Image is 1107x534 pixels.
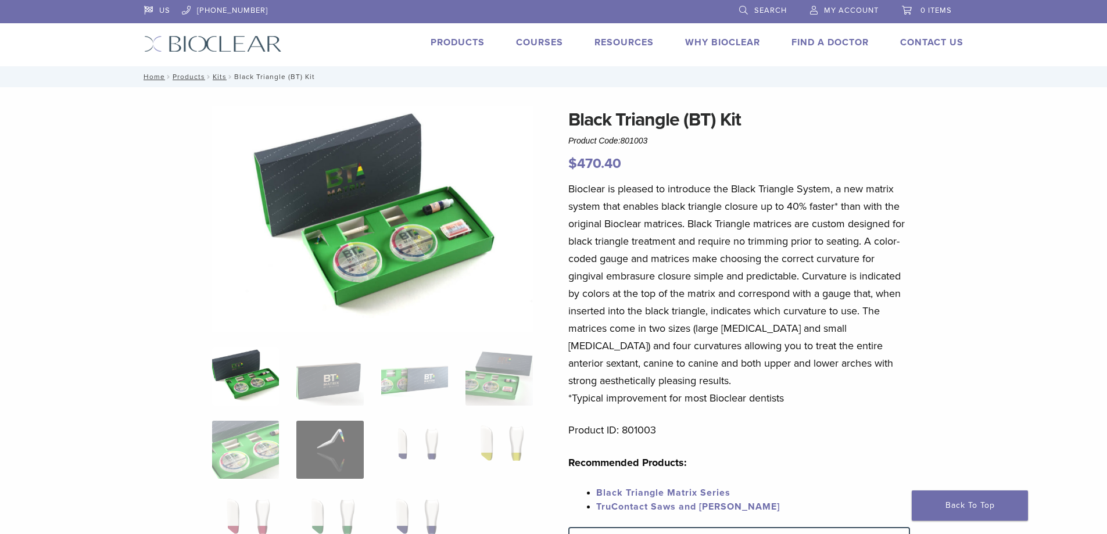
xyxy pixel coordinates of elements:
[516,37,563,48] a: Courses
[685,37,760,48] a: Why Bioclear
[212,106,533,332] img: Intro Black Triangle Kit-6 - Copy
[431,37,485,48] a: Products
[568,155,577,172] span: $
[754,6,787,15] span: Search
[621,136,648,145] span: 801003
[596,501,780,513] a: TruContact Saws and [PERSON_NAME]
[135,66,972,87] nav: Black Triangle (BT) Kit
[465,347,532,406] img: Black Triangle (BT) Kit - Image 4
[227,74,234,80] span: /
[465,421,532,479] img: Black Triangle (BT) Kit - Image 8
[824,6,879,15] span: My Account
[140,73,165,81] a: Home
[568,180,910,407] p: Bioclear is pleased to introduce the Black Triangle System, a new matrix system that enables blac...
[568,421,910,439] p: Product ID: 801003
[165,74,173,80] span: /
[912,490,1028,521] a: Back To Top
[296,421,363,479] img: Black Triangle (BT) Kit - Image 6
[296,347,363,406] img: Black Triangle (BT) Kit - Image 2
[144,35,282,52] img: Bioclear
[791,37,869,48] a: Find A Doctor
[212,347,279,406] img: Intro-Black-Triangle-Kit-6-Copy-e1548792917662-324x324.jpg
[568,136,647,145] span: Product Code:
[205,74,213,80] span: /
[213,73,227,81] a: Kits
[212,421,279,479] img: Black Triangle (BT) Kit - Image 5
[381,347,448,406] img: Black Triangle (BT) Kit - Image 3
[596,487,730,499] a: Black Triangle Matrix Series
[900,37,963,48] a: Contact Us
[568,155,621,172] bdi: 470.40
[594,37,654,48] a: Resources
[381,421,448,479] img: Black Triangle (BT) Kit - Image 7
[920,6,952,15] span: 0 items
[568,106,910,134] h1: Black Triangle (BT) Kit
[173,73,205,81] a: Products
[568,456,687,469] strong: Recommended Products:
